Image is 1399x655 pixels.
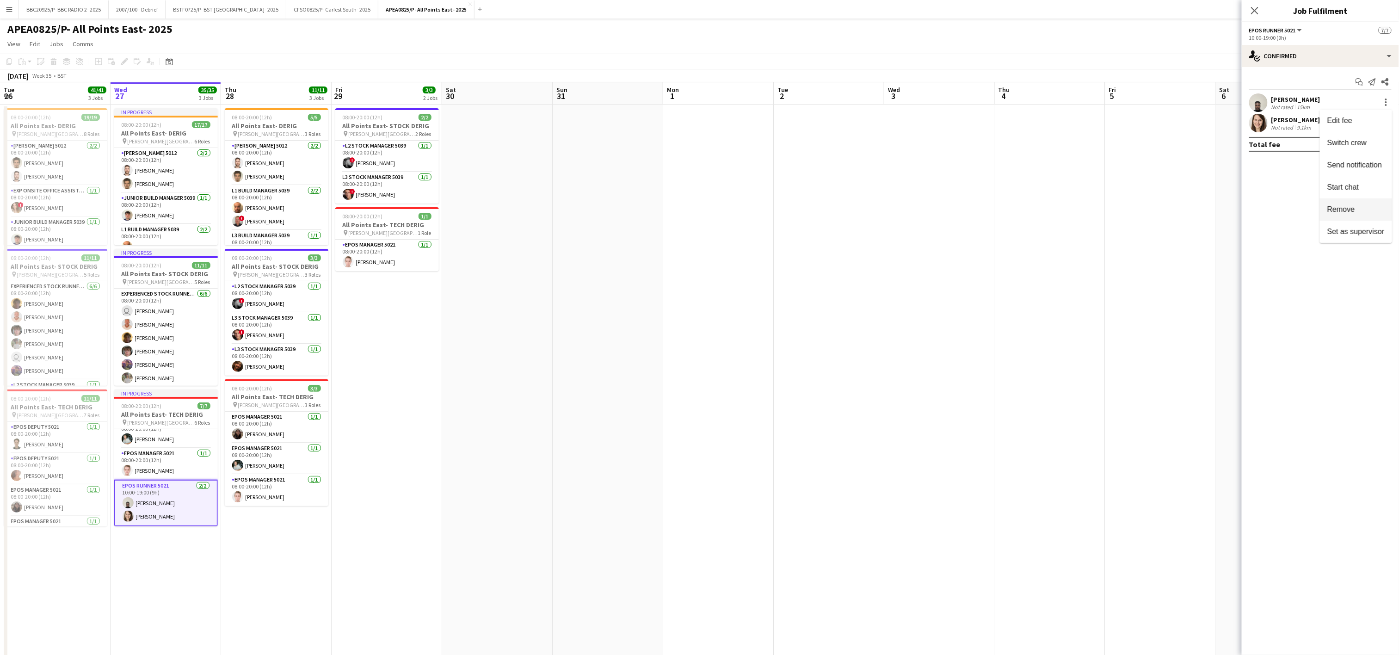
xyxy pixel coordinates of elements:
[1320,110,1392,132] button: Edit fee
[1327,205,1355,213] span: Remove
[1327,161,1382,169] span: Send notification
[1320,198,1392,221] button: Remove
[1320,132,1392,154] button: Switch crew
[1327,228,1385,235] span: Set as supervisor
[1320,221,1392,243] button: Set as supervisor
[1327,183,1359,191] span: Start chat
[1320,154,1392,176] button: Send notification
[1327,139,1367,147] span: Switch crew
[1327,117,1352,124] span: Edit fee
[1320,176,1392,198] button: Start chat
